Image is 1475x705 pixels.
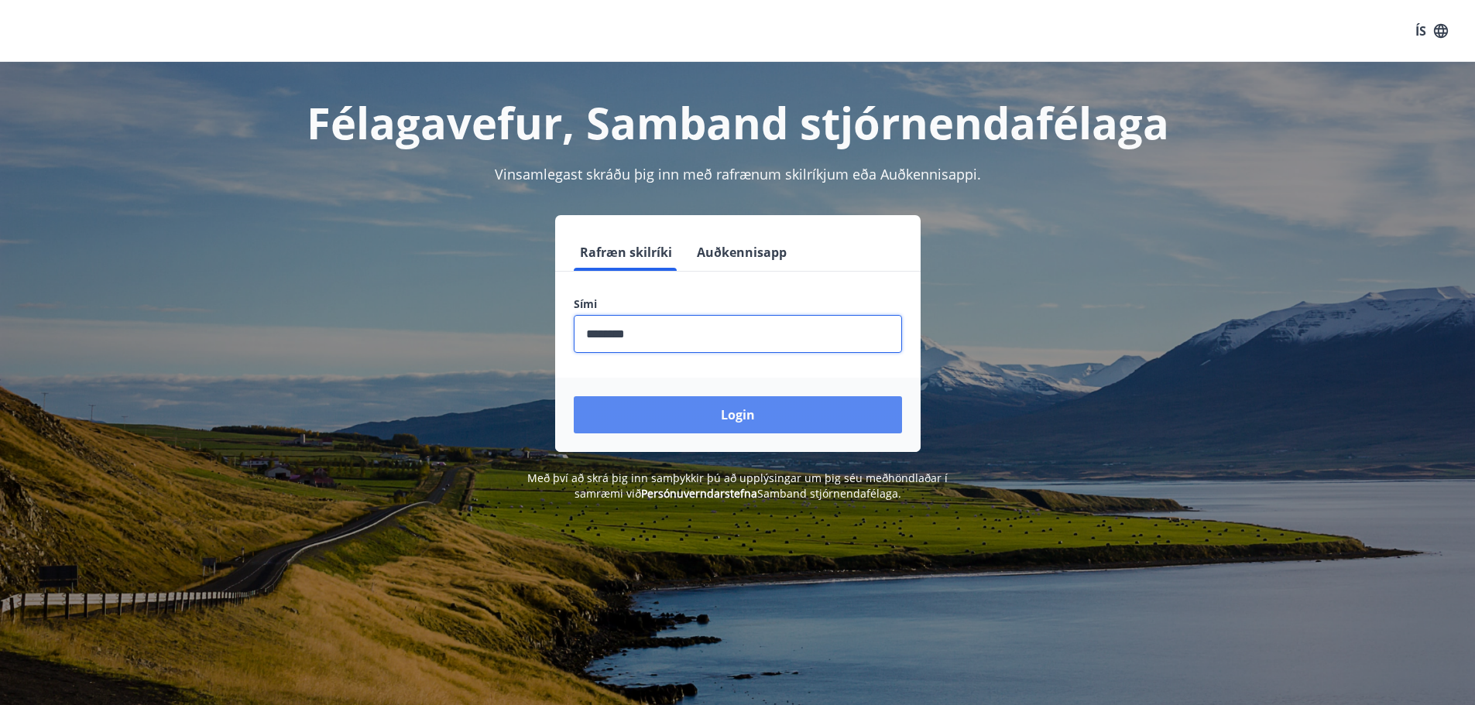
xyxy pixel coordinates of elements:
[574,234,678,271] button: Rafræn skilríki
[199,93,1277,152] h1: Félagavefur, Samband stjórnendafélaga
[641,486,757,501] a: Persónuverndarstefna
[574,296,902,312] label: Sími
[1407,17,1456,45] button: ÍS
[691,234,793,271] button: Auðkennisapp
[495,165,981,183] span: Vinsamlegast skráðu þig inn með rafrænum skilríkjum eða Auðkennisappi.
[574,396,902,433] button: Login
[527,471,948,501] span: Með því að skrá þig inn samþykkir þú að upplýsingar um þig séu meðhöndlaðar í samræmi við Samband...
